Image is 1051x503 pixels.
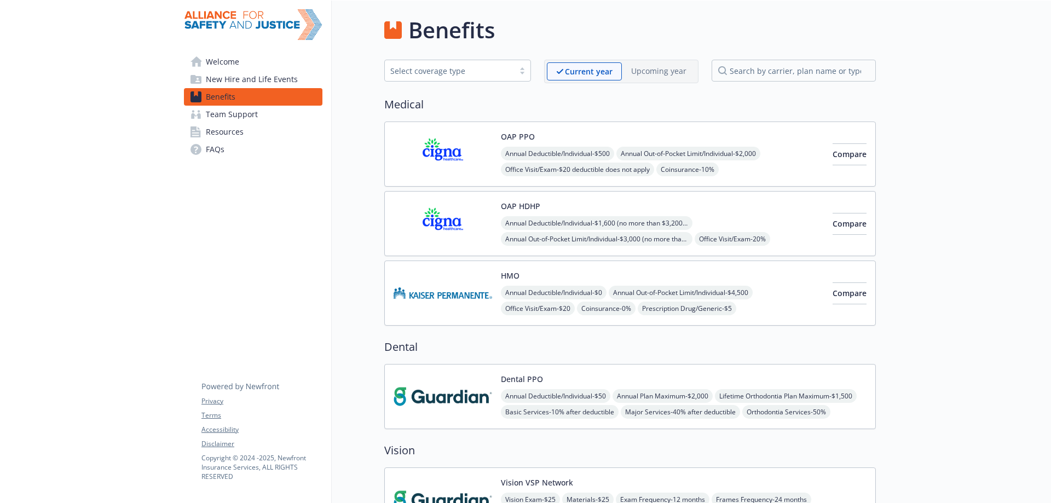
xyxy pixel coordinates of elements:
[394,373,492,420] img: Guardian carrier logo
[394,200,492,247] img: CIGNA carrier logo
[833,149,867,159] span: Compare
[201,411,322,420] a: Terms
[833,218,867,229] span: Compare
[201,439,322,449] a: Disclaimer
[184,106,322,123] a: Team Support
[206,141,224,158] span: FAQs
[501,232,692,246] span: Annual Out-of-Pocket Limit/Individual - $3,000 (no more than $3,200 per individual - within a fam...
[408,14,495,47] h1: Benefits
[184,141,322,158] a: FAQs
[565,66,613,77] p: Current year
[501,200,540,212] button: OAP HDHP
[501,389,610,403] span: Annual Deductible/Individual - $50
[501,302,575,315] span: Office Visit/Exam - $20
[501,131,535,142] button: OAP PPO
[501,286,607,299] span: Annual Deductible/Individual - $0
[833,213,867,235] button: Compare
[833,282,867,304] button: Compare
[622,62,696,80] span: Upcoming year
[742,405,830,419] span: Orthodontia Services - 50%
[833,288,867,298] span: Compare
[695,232,770,246] span: Office Visit/Exam - 20%
[184,53,322,71] a: Welcome
[184,71,322,88] a: New Hire and Life Events
[621,405,740,419] span: Major Services - 40% after deductible
[201,453,322,481] p: Copyright © 2024 - 2025 , Newfront Insurance Services, ALL RIGHTS RESERVED
[501,163,654,176] span: Office Visit/Exam - $20 deductible does not apply
[384,442,876,459] h2: Vision
[833,143,867,165] button: Compare
[206,53,239,71] span: Welcome
[384,96,876,113] h2: Medical
[501,216,692,230] span: Annual Deductible/Individual - $1,600 (no more than $3,200 per individual - within a family)
[206,71,298,88] span: New Hire and Life Events
[390,65,509,77] div: Select coverage type
[184,88,322,106] a: Benefits
[501,270,519,281] button: HMO
[394,131,492,177] img: CIGNA carrier logo
[184,123,322,141] a: Resources
[384,339,876,355] h2: Dental
[631,65,686,77] p: Upcoming year
[206,106,258,123] span: Team Support
[501,373,543,385] button: Dental PPO
[638,302,736,315] span: Prescription Drug/Generic - $5
[609,286,753,299] span: Annual Out-of-Pocket Limit/Individual - $4,500
[201,396,322,406] a: Privacy
[201,425,322,435] a: Accessibility
[501,147,614,160] span: Annual Deductible/Individual - $500
[577,302,636,315] span: Coinsurance - 0%
[501,477,573,488] button: Vision VSP Network
[616,147,760,160] span: Annual Out-of-Pocket Limit/Individual - $2,000
[712,60,876,82] input: search by carrier, plan name or type
[656,163,719,176] span: Coinsurance - 10%
[501,405,619,419] span: Basic Services - 10% after deductible
[394,270,492,316] img: Kaiser Permanente Insurance Company carrier logo
[206,88,235,106] span: Benefits
[613,389,713,403] span: Annual Plan Maximum - $2,000
[206,123,244,141] span: Resources
[715,389,857,403] span: Lifetime Orthodontia Plan Maximum - $1,500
